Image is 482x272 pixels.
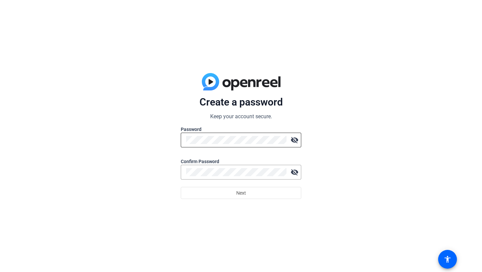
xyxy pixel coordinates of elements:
[202,73,280,90] img: blue-gradient.svg
[288,133,301,147] mat-icon: visibility_off
[444,255,452,263] mat-icon: accessibility
[236,187,246,199] span: Next
[181,126,301,133] label: Password
[181,96,301,109] p: Create a password
[181,187,301,199] button: Next
[181,158,301,165] label: Confirm Password
[181,113,301,121] p: Keep your account secure.
[288,165,301,179] mat-icon: visibility_off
